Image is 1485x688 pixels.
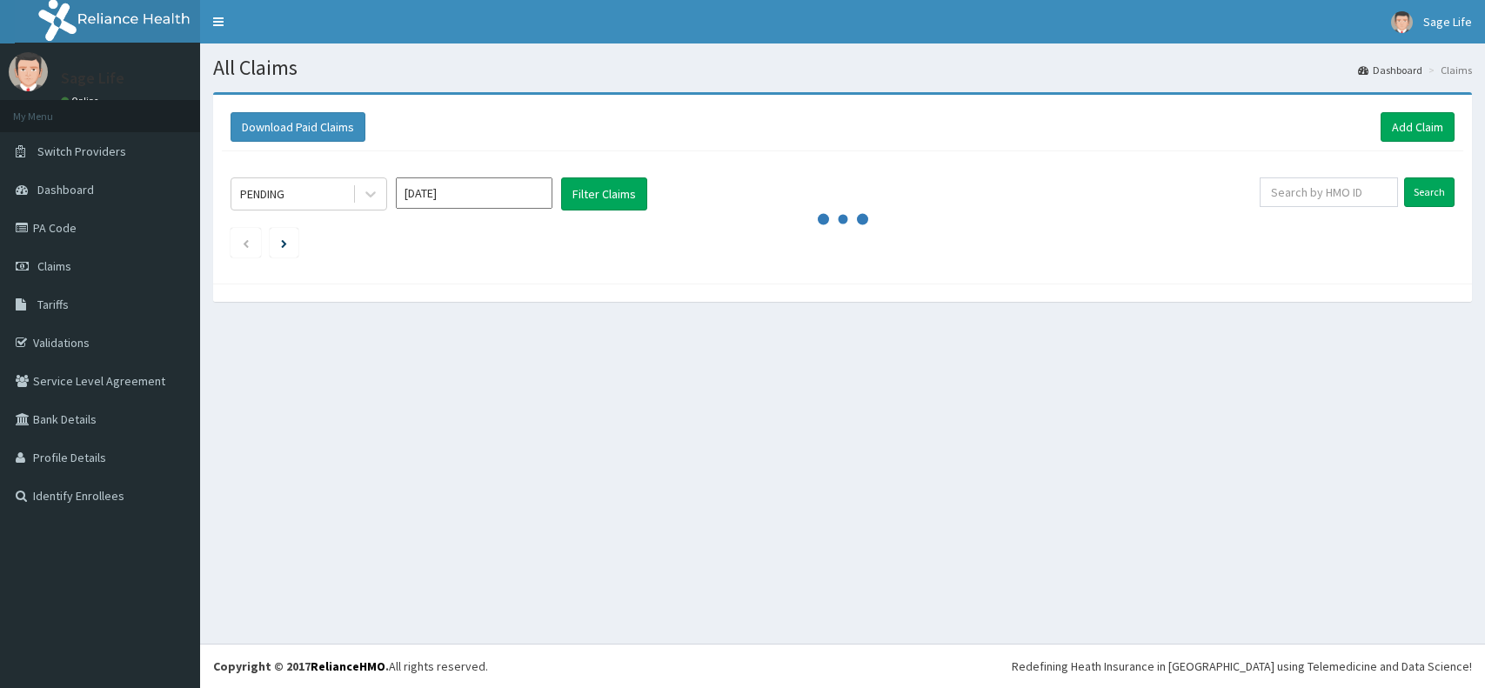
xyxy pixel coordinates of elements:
a: Dashboard [1358,63,1422,77]
span: Tariffs [37,297,69,312]
img: User Image [1391,11,1413,33]
input: Search [1404,177,1455,207]
button: Download Paid Claims [231,112,365,142]
div: PENDING [240,185,284,203]
span: Dashboard [37,182,94,197]
input: Select Month and Year [396,177,552,209]
strong: Copyright © 2017 . [213,658,389,674]
span: Claims [37,258,71,274]
svg: audio-loading [817,193,869,245]
h1: All Claims [213,57,1472,79]
div: Redefining Heath Insurance in [GEOGRAPHIC_DATA] using Telemedicine and Data Science! [1012,658,1472,675]
input: Search by HMO ID [1260,177,1398,207]
p: Sage Life [61,70,124,86]
img: User Image [9,52,48,91]
button: Filter Claims [561,177,647,210]
footer: All rights reserved. [200,644,1485,688]
a: Previous page [242,235,250,250]
a: Add Claim [1381,112,1455,142]
li: Claims [1424,63,1472,77]
span: Switch Providers [37,144,126,159]
span: Sage Life [1423,14,1472,30]
a: Next page [281,235,287,250]
a: RelianceHMO [311,658,385,674]
a: Online [61,95,103,107]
